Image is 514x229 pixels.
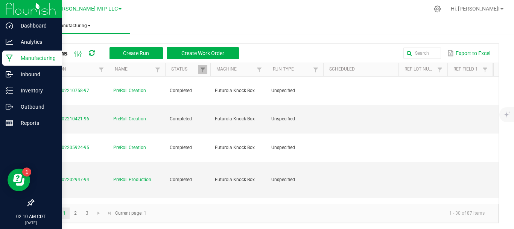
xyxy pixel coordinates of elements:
[167,47,239,59] button: Create Work Order
[13,102,58,111] p: Outbound
[13,70,58,79] p: Inbound
[32,6,118,12] span: Heya St. [PERSON_NAME] MIP LLC
[93,207,104,219] a: Go to the next page
[198,65,207,74] a: Filter
[123,50,149,56] span: Create Run
[6,103,13,111] inline-svg: Outbound
[273,66,311,72] a: Run TypeSortable
[18,23,130,29] span: Manufacturing
[6,71,13,78] inline-svg: Inbound
[171,66,198,72] a: StatusSortable
[18,18,130,34] a: Manufacturing
[13,86,58,95] p: Inventory
[170,116,192,121] span: Completed
[216,66,254,72] a: MachineSortable
[82,207,93,219] a: Page 3
[446,47,492,60] button: Export to Excel
[13,37,58,46] p: Analytics
[113,87,146,94] span: PreRoll Creation
[405,66,435,72] a: Ref Lot NumberSortable
[13,21,58,30] p: Dashboard
[38,177,89,182] span: MP-20221102202947-94
[22,168,31,177] iframe: Resource center unread badge
[481,65,490,74] a: Filter
[38,88,89,93] span: MP-20221102210758-97
[115,66,153,72] a: NameSortable
[106,210,113,216] span: Go to the last page
[96,210,102,216] span: Go to the next page
[329,66,395,72] a: ScheduledSortable
[255,65,264,74] a: Filter
[13,54,58,63] p: Manufacturing
[271,88,295,93] span: Unspecified
[113,115,146,123] span: PreRoll Creation
[33,204,499,223] kendo-pager: Current page: 1
[153,65,162,74] a: Filter
[109,47,163,59] button: Create Run
[271,177,295,182] span: Unspecified
[435,65,444,74] a: Filter
[6,38,13,46] inline-svg: Analytics
[311,65,320,74] a: Filter
[215,88,255,93] span: Futurola Knock Box
[451,6,500,12] span: Hi, [PERSON_NAME]!
[39,47,245,60] div: All Runs
[97,65,106,74] a: Filter
[6,22,13,29] inline-svg: Dashboard
[271,116,295,121] span: Unspecified
[181,50,224,56] span: Create Work Order
[3,213,58,220] p: 02:10 AM CDT
[104,207,115,219] a: Go to the last page
[170,177,192,182] span: Completed
[215,116,255,121] span: Futurola Knock Box
[170,88,192,93] span: Completed
[433,5,442,12] div: Manage settings
[38,116,89,121] span: MP-20221102210421-96
[170,145,192,150] span: Completed
[8,169,30,191] iframe: Resource center
[113,144,146,151] span: PreRoll Creation
[215,177,255,182] span: Futurola Knock Box
[39,66,96,72] a: ExtractionSortable
[38,145,89,150] span: MP-20221102205924-95
[13,118,58,128] p: Reports
[70,207,81,219] a: Page 2
[215,145,255,150] span: Futurola Knock Box
[6,119,13,127] inline-svg: Reports
[453,66,480,72] a: Ref Field 1Sortable
[403,48,441,59] input: Search
[3,220,58,226] p: [DATE]
[271,145,295,150] span: Unspecified
[113,176,151,183] span: PreRoll Production
[6,87,13,94] inline-svg: Inventory
[6,54,13,62] inline-svg: Manufacturing
[151,207,491,220] kendo-pager-info: 1 - 30 of 87 items
[59,207,70,219] a: Page 1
